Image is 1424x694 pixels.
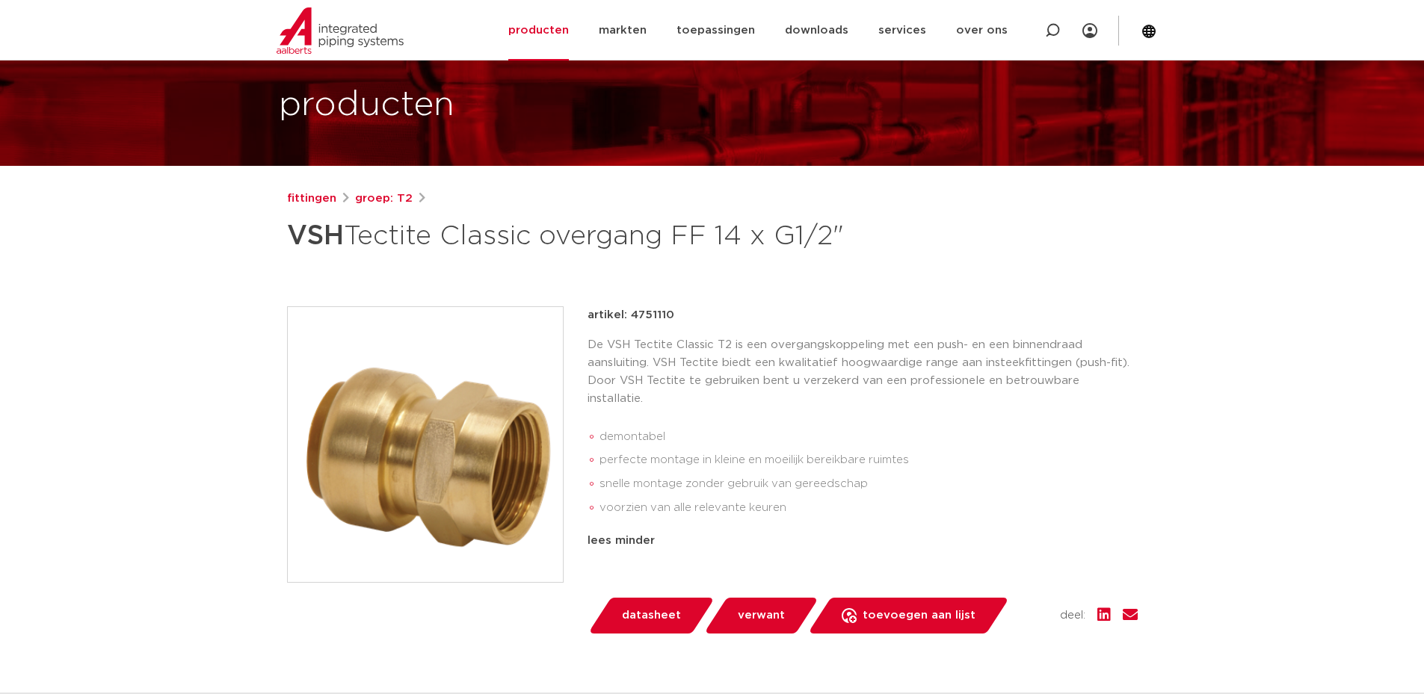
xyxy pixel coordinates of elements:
li: voorzien van alle relevante keuren [600,496,1138,520]
p: artikel: 4751110 [588,306,674,324]
div: lees minder [588,532,1138,550]
span: datasheet [622,604,681,628]
li: snelle montage zonder gebruik van gereedschap [600,472,1138,496]
h1: Tectite Classic overgang FF 14 x G1/2" [287,214,848,258]
a: verwant [703,598,819,633]
h1: producten [279,81,454,129]
p: De VSH Tectite Classic T2 is een overgangskoppeling met een push- en een binnendraad aansluiting.... [588,336,1138,408]
strong: VSH [287,223,344,250]
a: groep: T2 [355,190,413,208]
li: perfecte montage in kleine en moeilijk bereikbare ruimtes [600,448,1138,472]
span: verwant [738,604,785,628]
a: fittingen [287,190,336,208]
span: toevoegen aan lijst [863,604,975,628]
li: demontabel [600,425,1138,449]
img: Product Image for VSH Tectite Classic overgang FF 14 x G1/2" [288,307,563,582]
a: datasheet [588,598,715,633]
span: deel: [1060,607,1085,625]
